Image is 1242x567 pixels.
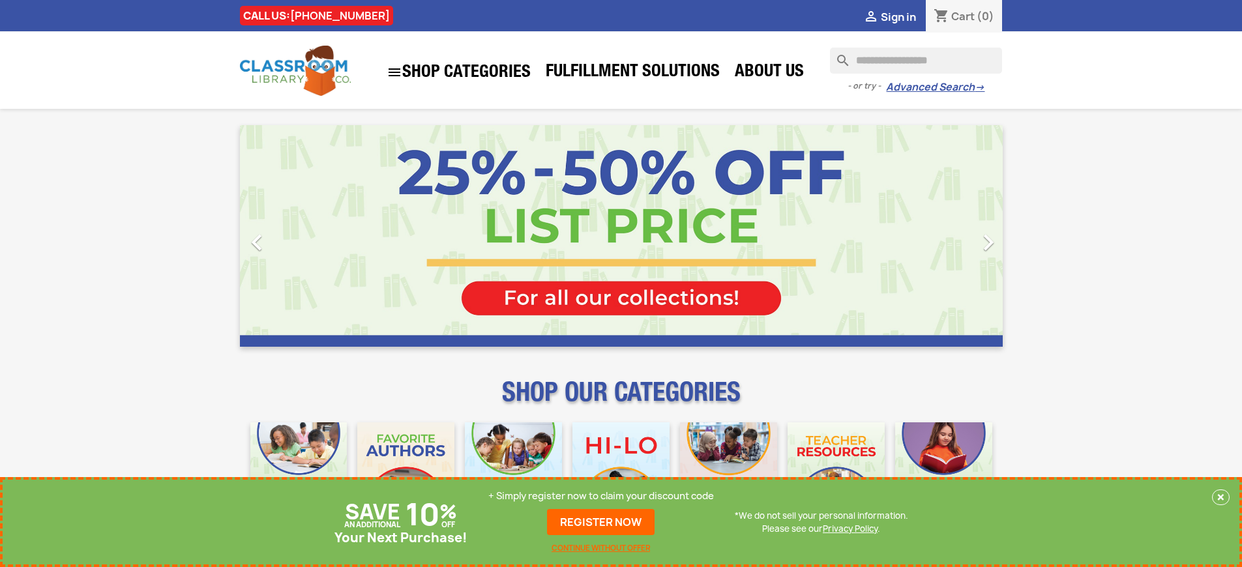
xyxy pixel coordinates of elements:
i:  [387,65,402,80]
a: About Us [728,60,810,86]
i: shopping_cart [934,9,949,25]
i:  [972,226,1005,259]
input: Search [830,48,1002,74]
img: CLC_Phonics_And_Decodables_Mobile.jpg [465,422,562,519]
i:  [241,226,273,259]
span: → [975,81,984,94]
p: SHOP OUR CATEGORIES [240,388,1003,412]
a: [PHONE_NUMBER] [290,8,390,23]
a:  Sign in [863,10,916,24]
span: (0) [977,9,994,23]
img: CLC_HiLo_Mobile.jpg [572,422,670,519]
i:  [863,10,879,25]
a: SHOP CATEGORIES [380,58,537,87]
img: CLC_Bulk_Mobile.jpg [250,422,347,519]
ul: Carousel container [240,125,1003,347]
div: CALL US: [240,6,393,25]
i: search [830,48,846,63]
span: - or try - [848,80,886,93]
img: CLC_Fiction_Nonfiction_Mobile.jpg [680,422,777,519]
img: CLC_Teacher_Resources_Mobile.jpg [788,422,885,519]
a: Advanced Search→ [886,81,984,94]
a: Previous [240,125,355,347]
span: Sign in [881,10,916,24]
img: CLC_Dyslexia_Mobile.jpg [895,422,992,519]
img: Classroom Library Company [240,46,351,96]
span: Cart [951,9,975,23]
a: Next [888,125,1003,347]
img: CLC_Favorite_Authors_Mobile.jpg [357,422,454,519]
a: Fulfillment Solutions [539,60,726,86]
